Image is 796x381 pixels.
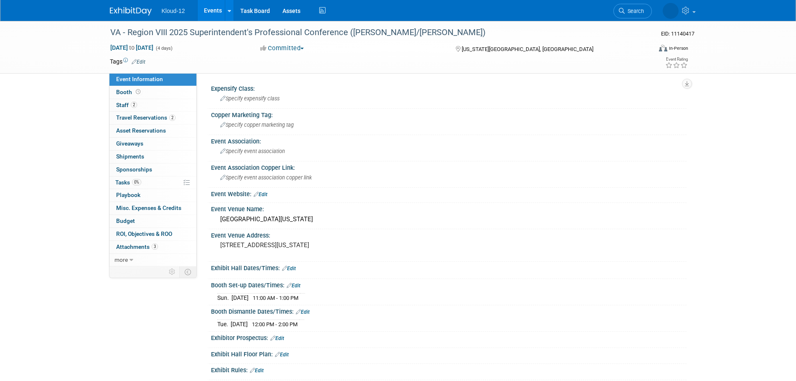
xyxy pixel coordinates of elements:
div: Expensify Class: [211,82,687,93]
div: Booth Set-up Dates/Times: [211,279,687,290]
span: to [128,44,136,51]
a: Event Information [109,73,196,86]
span: 3 [152,243,158,250]
span: Asset Reservations [116,127,166,134]
td: [DATE] [231,293,249,302]
span: Specify event association [220,148,285,154]
a: Edit [287,283,300,289]
div: VA - Region VIII 2025 Superintendent's Professional Conference ([PERSON_NAME]/[PERSON_NAME]) [107,25,639,40]
a: Edit [250,368,264,373]
td: Personalize Event Tab Strip [165,266,180,277]
a: Edit [254,192,267,197]
img: ExhibitDay [110,7,152,15]
a: Search [613,4,652,18]
span: Shipments [116,153,144,160]
div: Event Association: [211,135,687,146]
a: Edit [275,352,289,358]
td: Toggle Event Tabs [179,266,196,277]
a: Staff2 [109,99,196,112]
div: Event Format [603,43,689,56]
span: Playbook [116,192,140,198]
span: [DATE] [DATE] [110,44,154,51]
a: more [109,254,196,266]
span: Specify expensify class [220,95,280,102]
span: Booth not reserved yet [134,89,142,95]
div: Exhibit Hall Dates/Times: [211,262,687,273]
span: (4 days) [155,46,173,51]
td: Sun. [217,293,231,302]
a: Edit [270,335,284,341]
span: Budget [116,217,135,224]
a: Budget [109,215,196,228]
div: Event Rating [665,57,688,61]
span: ROI, Objectives & ROO [116,230,172,237]
span: 2 [131,102,137,108]
span: Attachments [116,243,158,250]
div: Booth Dismantle Dates/Times: [211,305,687,316]
a: Giveaways [109,138,196,150]
a: Playbook [109,189,196,202]
span: Kloud-12 [162,8,185,14]
div: Event Venue Address: [211,229,687,240]
span: Misc. Expenses & Credits [116,205,181,211]
button: Committed [257,44,307,53]
span: 11:00 AM - 1:00 PM [253,295,298,301]
img: Format-Inperson.png [659,45,667,51]
div: Event Association Copper Link: [211,161,687,172]
span: Specify event association copper link [220,174,312,181]
div: In-Person [669,45,688,51]
a: Sponsorships [109,164,196,176]
a: Edit [282,266,296,271]
span: more [114,256,128,263]
a: Shipments [109,151,196,163]
span: Booth [116,89,142,95]
div: Exhibitor Prospectus: [211,332,687,343]
a: Asset Reservations [109,125,196,137]
span: Event Information [116,76,163,82]
img: Kelli Martines [663,3,679,19]
span: Specify copper marketing tag [220,122,294,128]
div: [GEOGRAPHIC_DATA][US_STATE] [217,213,680,226]
a: Misc. Expenses & Credits [109,202,196,215]
td: Tue. [217,320,231,328]
a: Attachments3 [109,241,196,253]
span: [US_STATE][GEOGRAPHIC_DATA], [GEOGRAPHIC_DATA] [462,46,593,52]
div: Event Website: [211,188,687,199]
span: Giveaways [116,140,143,147]
td: [DATE] [231,320,248,328]
a: Booth [109,86,196,99]
td: Tags [110,57,145,66]
div: Exhibit Hall Floor Plan: [211,348,687,359]
span: Sponsorships [116,166,152,173]
span: Travel Reservations [116,114,175,121]
a: ROI, Objectives & ROO [109,228,196,240]
a: Travel Reservations2 [109,112,196,124]
a: Edit [132,59,145,65]
span: Search [625,8,644,14]
span: Tasks [115,179,141,186]
span: 2 [169,115,175,121]
a: Edit [296,309,310,315]
span: 12:00 PM - 2:00 PM [252,321,298,327]
pre: [STREET_ADDRESS][US_STATE] [220,241,400,249]
span: 0% [132,179,141,185]
div: Event Venue Name: [211,203,687,213]
a: Tasks0% [109,176,196,189]
span: Event ID: 11140417 [661,31,694,37]
div: Exhibit Rules: [211,364,687,375]
span: Staff [116,102,137,108]
div: Copper Marketing Tag: [211,109,687,119]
